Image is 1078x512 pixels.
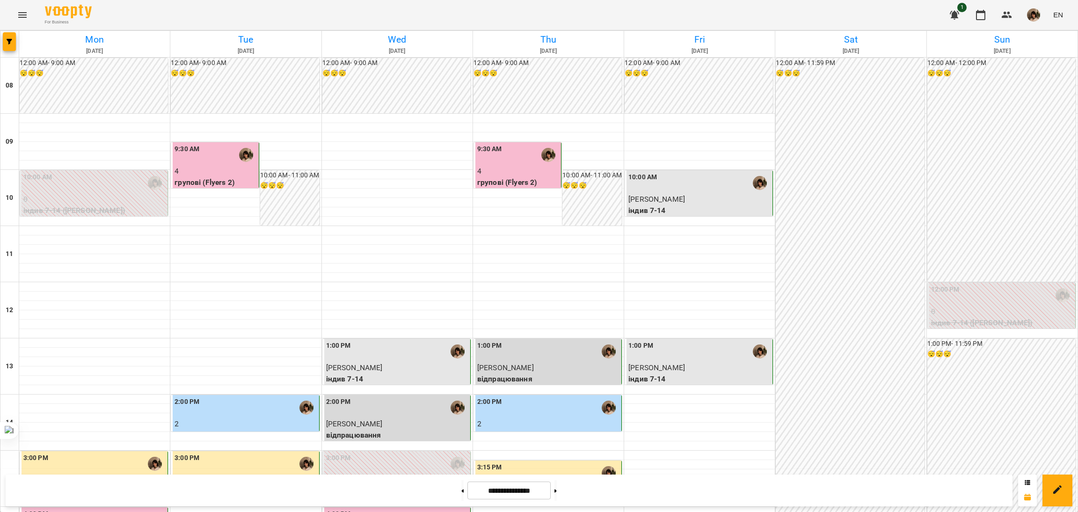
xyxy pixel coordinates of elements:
h6: Thu [474,32,622,47]
label: 12:00 PM [931,285,960,295]
label: 3:00 PM [175,453,199,463]
h6: Fri [626,32,773,47]
p: індив 7-14 [628,373,771,385]
label: 1:00 PM [628,341,653,351]
h6: Sat [777,32,925,47]
h6: [DATE] [323,47,471,56]
span: [PERSON_NAME] [326,363,383,372]
img: Вікторія Кубрик [451,344,465,358]
div: Вікторія Кубрик [753,344,767,358]
label: 3:15 PM [477,462,502,473]
div: Вікторія Кубрик [239,148,253,162]
h6: 😴😴😴 [776,68,924,79]
p: 2 [175,418,317,430]
h6: 11 [6,249,13,259]
h6: 10:00 AM - 11:00 AM [260,170,320,181]
h6: 12:00 AM - 9:00 AM [322,58,471,68]
p: індив 7-14 ([PERSON_NAME]) [23,205,166,216]
h6: 12:00 AM - 11:59 PM [776,58,924,68]
img: Вікторія Кубрик [299,457,313,471]
h6: [DATE] [928,47,1076,56]
span: 1 [957,3,967,12]
h6: Wed [323,32,471,47]
h6: [DATE] [474,47,622,56]
span: [PERSON_NAME] [628,195,685,204]
h6: 14 [6,417,13,428]
img: Вікторія Кубрик [1056,288,1070,302]
h6: 😴😴😴 [171,68,319,79]
label: 2:00 PM [326,397,351,407]
span: [PERSON_NAME] [326,419,383,428]
h6: 😴😴😴 [260,181,320,191]
img: Вікторія Кубрик [451,401,465,415]
p: парні ([PERSON_NAME]) [477,430,619,441]
img: 5ab270ebd8e3dfeff87dc15fffc2038a.png [1027,8,1040,22]
span: [PERSON_NAME] [628,363,685,372]
label: 2:00 PM [477,397,502,407]
h6: 09 [6,137,13,147]
h6: 12:00 AM - 12:00 PM [927,58,1076,68]
label: 2:00 PM [175,397,199,407]
h6: 1:00 PM - 11:59 PM [927,339,1076,349]
h6: 10 [6,193,13,203]
h6: 12 [6,305,13,315]
h6: 12:00 AM - 9:00 AM [171,58,319,68]
h6: [DATE] [21,47,168,56]
h6: 😴😴😴 [927,68,1076,79]
p: 4 [175,166,256,177]
h6: 😴😴😴 [473,68,622,79]
p: групові (Flyers 2) [477,177,559,188]
img: Voopty Logo [45,5,92,18]
h6: [DATE] [626,47,773,56]
h6: 😴😴😴 [20,68,168,79]
p: парні ([PERSON_NAME]) [175,430,317,441]
img: Вікторія Кубрик [602,401,616,415]
h6: Mon [21,32,168,47]
label: 10:00 AM [23,172,52,183]
h6: 13 [6,361,13,372]
img: Вікторія Кубрик [602,344,616,358]
p: індив 7-14 [326,373,468,385]
p: індив 7-14 ([PERSON_NAME]) [931,317,1073,329]
h6: 12:00 AM - 9:00 AM [20,58,168,68]
h6: [DATE] [172,47,320,56]
img: Вікторія Кубрик [602,466,616,480]
h6: 😴😴😴 [322,68,471,79]
img: Вікторія Кубрик [451,457,465,471]
img: Вікторія Кубрик [148,176,162,190]
h6: 😴😴😴 [625,68,773,79]
label: 9:30 AM [477,144,502,154]
label: 3:00 PM [23,453,48,463]
label: 1:00 PM [477,341,502,351]
label: 9:30 AM [175,144,199,154]
label: 10:00 AM [628,172,657,183]
div: Вікторія Кубрик [753,176,767,190]
h6: [DATE] [777,47,925,56]
h6: 😴😴😴 [927,349,1076,359]
h6: 10:00 AM - 11:00 AM [562,170,622,181]
h6: 12:00 AM - 9:00 AM [625,58,773,68]
p: 0 [931,306,1073,317]
img: Вікторія Кубрик [148,457,162,471]
img: Вікторія Кубрик [541,148,555,162]
p: групові (Flyers 2) [175,177,256,188]
p: 4 [477,166,559,177]
button: Menu [11,4,34,26]
p: відпрацювання [326,430,468,441]
p: 2 [477,418,619,430]
h6: Tue [172,32,320,47]
span: For Business [45,19,92,25]
h6: 😴😴😴 [562,181,622,191]
h6: Sun [928,32,1076,47]
button: EN [1049,6,1067,23]
h6: 12:00 AM - 9:00 AM [473,58,622,68]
